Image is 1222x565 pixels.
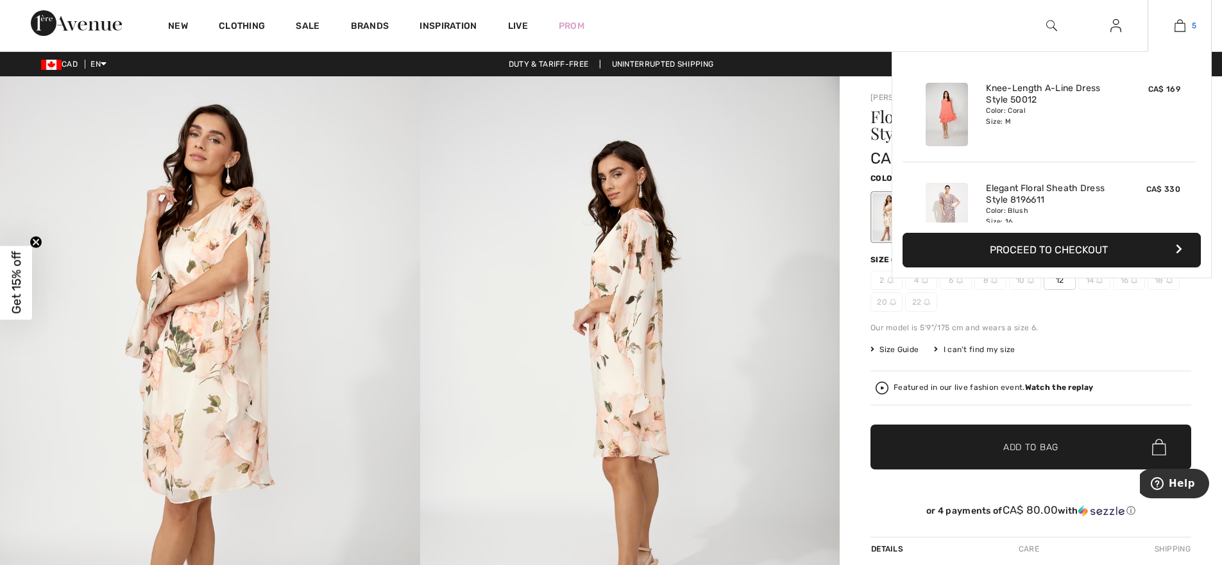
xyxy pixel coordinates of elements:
span: CA$ 330 [1146,185,1180,194]
div: Color: Blush Size: 16 [986,206,1112,226]
span: 10 [1009,271,1041,290]
span: 14 [1078,271,1110,290]
img: ring-m.svg [887,277,894,283]
span: 4 [905,271,937,290]
span: 2 [870,271,903,290]
span: CAD [41,60,83,69]
a: Prom [559,19,584,33]
a: [PERSON_NAME] [870,93,935,102]
span: 20 [870,292,903,312]
iframe: Opens a widget where you can find more information [1140,469,1209,501]
div: Featured in our live fashion event. [894,384,1093,392]
div: Color: Coral Size: M [986,106,1112,126]
img: Sezzle [1078,505,1124,517]
a: Clothing [219,21,265,34]
a: New [168,21,188,34]
div: Size ([GEOGRAPHIC_DATA]/[GEOGRAPHIC_DATA]): [870,254,1085,266]
img: ring-m.svg [1166,277,1173,283]
img: ring-m.svg [924,299,930,305]
span: CA$ 320 [870,149,933,167]
span: EN [90,60,106,69]
span: Color: [870,174,901,183]
span: 12 [1044,271,1076,290]
a: 5 [1148,18,1211,33]
img: search the website [1046,18,1057,33]
a: Live [508,19,528,33]
button: Close teaser [30,235,42,248]
span: 16 [1113,271,1145,290]
span: CA$ 80.00 [1003,503,1058,516]
img: Elegant Floral Sheath Dress Style 8196611 [926,183,968,246]
img: ring-m.svg [1131,277,1137,283]
button: Add to Bag [870,425,1191,469]
span: Get 15% off [9,251,24,314]
h1: Floral Chiffon Overlay Dress Style 258200 [870,108,1138,142]
img: ring-m.svg [1028,277,1034,283]
img: Watch the replay [876,382,888,394]
span: 8 [974,271,1006,290]
span: 5 [1192,20,1196,31]
button: Proceed to Checkout [903,233,1201,267]
span: 22 [905,292,937,312]
span: CA$ 169 [1148,85,1180,94]
div: I can't find my size [934,344,1015,355]
span: Size Guide [870,344,919,355]
div: Care [1008,537,1050,561]
a: Elegant Floral Sheath Dress Style 8196611 [986,183,1112,206]
img: Knee-Length A-Line Dress Style 50012 [926,83,968,146]
div: Shipping [1151,537,1191,561]
a: Sign In [1100,18,1132,34]
div: Apricot/green [872,193,906,241]
div: or 4 payments ofCA$ 80.00withSezzle Click to learn more about Sezzle [870,504,1191,521]
span: 6 [940,271,972,290]
div: Details [870,537,906,561]
span: 18 [1148,271,1180,290]
img: Bag.svg [1152,439,1166,455]
strong: Watch the replay [1025,383,1094,392]
img: 1ère Avenue [31,10,122,36]
div: Our model is 5'9"/175 cm and wears a size 6. [870,322,1191,333]
div: or 4 payments of with [870,504,1191,517]
a: Knee-Length A-Line Dress Style 50012 [986,83,1112,106]
img: ring-m.svg [922,277,928,283]
img: My Info [1110,18,1121,33]
span: Add to Bag [1003,441,1058,454]
span: Inspiration [420,21,477,34]
img: ring-m.svg [956,277,963,283]
a: Sale [296,21,319,34]
img: ring-m.svg [991,277,997,283]
img: ring-m.svg [1096,277,1103,283]
img: Canadian Dollar [41,60,62,70]
img: ring-m.svg [890,299,896,305]
a: Brands [351,21,389,34]
img: My Bag [1175,18,1185,33]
